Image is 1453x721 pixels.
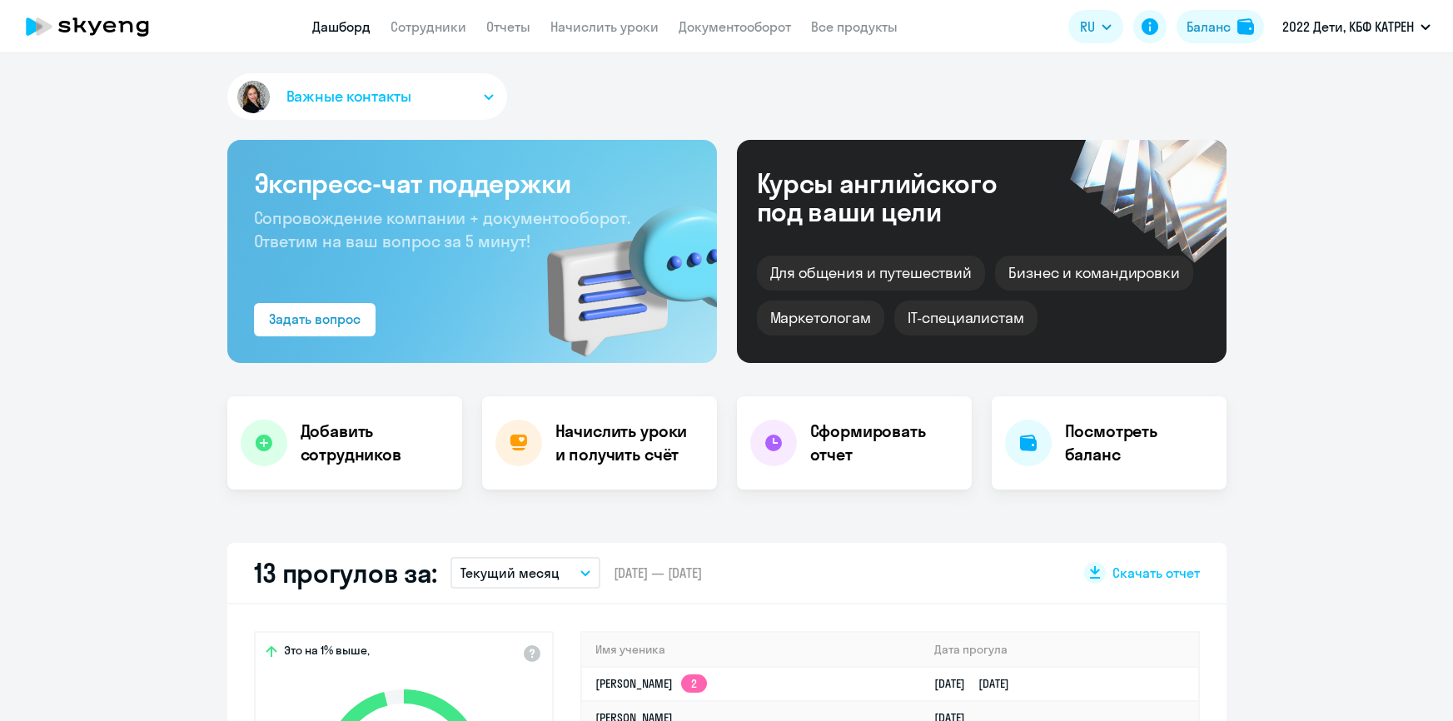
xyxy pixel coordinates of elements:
[227,73,507,120] button: Важные контакты
[312,18,371,35] a: Дашборд
[757,301,884,336] div: Маркетологам
[254,556,438,589] h2: 13 прогулов за:
[555,420,700,466] h4: Начислить уроки и получить счёт
[254,303,376,336] button: Задать вопрос
[234,77,273,117] img: avatar
[254,167,690,200] h3: Экспресс-чат поддержки
[1274,7,1439,47] button: 2022 Дети, КБФ КАТРЕН
[1065,420,1213,466] h4: Посмотреть баланс
[1068,10,1123,43] button: RU
[391,18,466,35] a: Сотрудники
[810,420,958,466] h4: Сформировать отчет
[894,301,1038,336] div: IT-специалистам
[1237,18,1254,35] img: balance
[284,643,370,663] span: Это на 1% выше,
[254,207,630,251] span: Сопровождение компании + документооборот. Ответим на ваш вопрос за 5 минут!
[757,256,986,291] div: Для общения и путешествий
[450,557,600,589] button: Текущий месяц
[523,176,717,363] img: bg-img
[301,420,449,466] h4: Добавить сотрудников
[486,18,530,35] a: Отчеты
[811,18,898,35] a: Все продукты
[614,564,702,582] span: [DATE] — [DATE]
[995,256,1193,291] div: Бизнес и командировки
[595,676,707,691] a: [PERSON_NAME]2
[1187,17,1231,37] div: Баланс
[1112,564,1200,582] span: Скачать отчет
[757,169,1042,226] div: Курсы английского под ваши цели
[269,309,361,329] div: Задать вопрос
[679,18,791,35] a: Документооборот
[550,18,659,35] a: Начислить уроки
[934,676,1023,691] a: [DATE][DATE]
[582,633,922,667] th: Имя ученика
[681,674,707,693] app-skyeng-badge: 2
[921,633,1197,667] th: Дата прогула
[1282,17,1414,37] p: 2022 Дети, КБФ КАТРЕН
[286,86,411,107] span: Важные контакты
[460,563,560,583] p: Текущий месяц
[1080,17,1095,37] span: RU
[1177,10,1264,43] button: Балансbalance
